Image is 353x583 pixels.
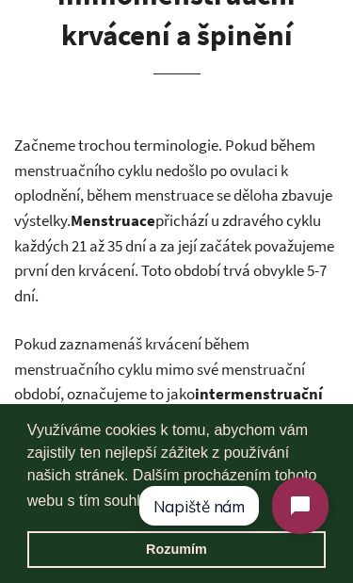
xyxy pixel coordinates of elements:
span: Pokud zaznamenáš krvácení během menstruačního cyklu mimo své menstruační období, označujeme to jako [14,333,305,404]
span: přichází u zdravého cyklu každých 21 až 35 dní a za její začátek považujeme první den krvácení. T... [14,210,334,306]
span: Začneme trochou terminologie. Pokud během menstruačního cyklu nedošlo po ovulaci k oplodnění, běh... [14,135,332,231]
iframe: Tidio Chat [121,462,345,550]
b: Menstruace [71,210,155,231]
a: dismiss cookie message [27,531,326,569]
span: Využíváme cookies k tomu, abychom vám zajistily ten nejlepší zážitek z používání našich stránek. ... [27,419,326,515]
